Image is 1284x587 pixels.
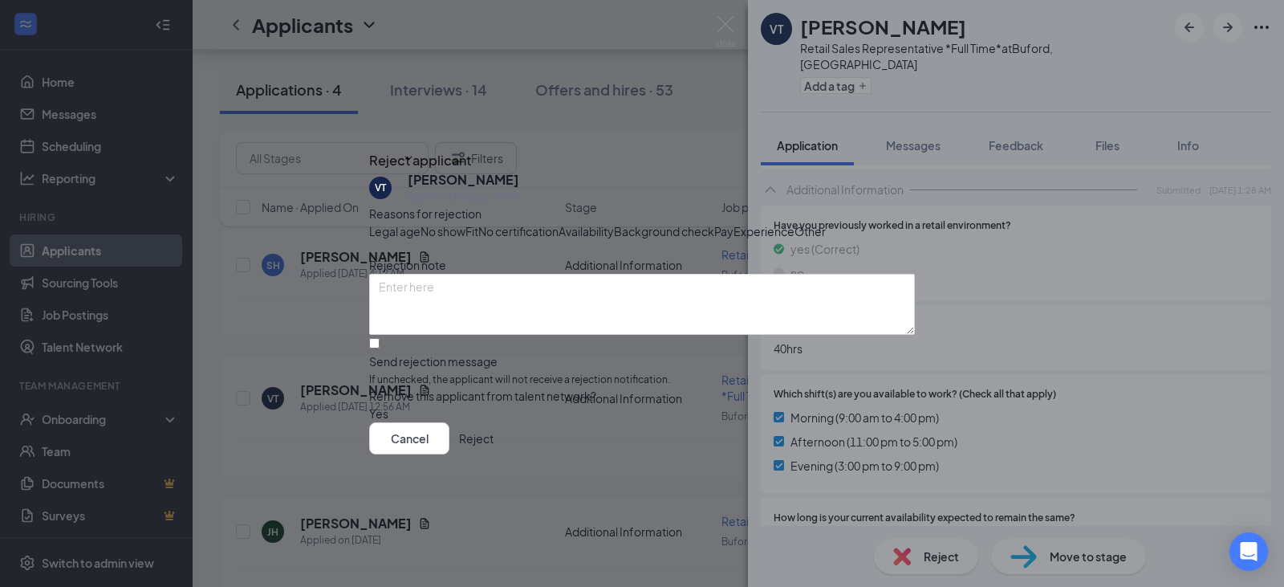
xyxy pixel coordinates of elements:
div: Applied [DATE] 12:56 AM [408,189,519,205]
span: Legal age [369,222,421,240]
div: Open Intercom Messenger [1229,532,1268,571]
span: No certification [478,222,559,240]
span: Availability [559,222,614,240]
span: Other [794,222,826,240]
span: Pay [714,222,733,240]
span: No show [421,222,465,240]
span: Reasons for rejection [369,206,481,221]
span: Remove this applicant from talent network? [369,389,596,403]
span: If unchecked, the applicant will not receive a rejection notification. [369,372,915,387]
button: Reject [459,422,494,455]
span: Experience [733,222,794,240]
span: Fit [465,222,478,240]
h3: Reject applicant [369,150,471,171]
span: Yes [369,405,388,422]
span: Rejection note [369,258,446,272]
div: VT [375,181,386,194]
span: Background check [614,222,714,240]
div: Send rejection message [369,353,915,369]
button: Cancel [369,422,449,455]
h5: [PERSON_NAME] [408,171,519,189]
input: Send rejection messageIf unchecked, the applicant will not receive a rejection notification. [369,338,380,349]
